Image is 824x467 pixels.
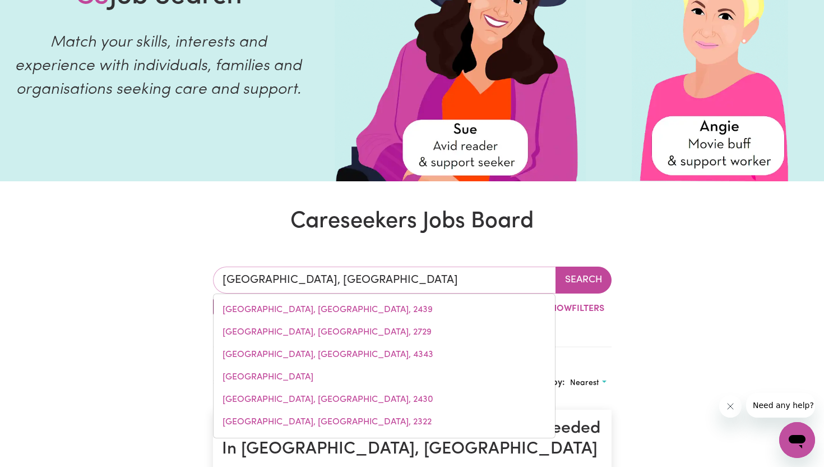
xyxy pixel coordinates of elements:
a: BLACK FOREST, South Australia, 5035 [214,366,555,388]
span: [GEOGRAPHIC_DATA], [GEOGRAPHIC_DATA], 4343 [223,350,433,359]
h1: [DEMOGRAPHIC_DATA] Support Worker Needed In [GEOGRAPHIC_DATA], [GEOGRAPHIC_DATA] [222,419,603,460]
a: BLACK HEAD, New South Wales, 2430 [214,388,555,411]
input: Enter a suburb or postcode [213,267,556,294]
p: Match your skills, interests and experience with individuals, families and organisations seeking ... [13,31,303,102]
span: Nearest [570,379,599,387]
span: [GEOGRAPHIC_DATA], [GEOGRAPHIC_DATA], 2430 [223,395,433,404]
a: BLACK HILL, New South Wales, 2322 [214,411,555,433]
button: Sort search results [565,374,611,392]
span: [GEOGRAPHIC_DATA], [GEOGRAPHIC_DATA], 2729 [223,328,432,337]
a: BLACK CREEK, New South Wales, 2439 [214,299,555,321]
button: Search [555,267,612,294]
a: BLACK DUCK CREEK, Queensland, 4343 [214,344,555,366]
span: [GEOGRAPHIC_DATA], [GEOGRAPHIC_DATA], 2439 [223,305,433,314]
div: menu-options [213,294,555,438]
iframe: Button to launch messaging window [779,422,815,458]
a: BLACK CREEK, New South Wales, 2729 [214,321,555,344]
span: [GEOGRAPHIC_DATA], [GEOGRAPHIC_DATA], 2322 [223,418,432,427]
span: [GEOGRAPHIC_DATA] [223,373,313,382]
span: Show [545,304,572,313]
button: ShowFilters [525,298,612,319]
iframe: Message from company [746,393,815,418]
iframe: Close message [719,395,742,418]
